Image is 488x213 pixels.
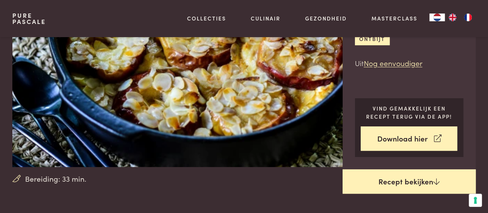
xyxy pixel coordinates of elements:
[364,58,422,68] a: Nog eenvoudiger
[445,14,460,21] a: EN
[355,32,390,45] a: ontbijt
[361,104,457,120] p: Vind gemakkelijk een recept terug via de app!
[305,14,347,22] a: Gezondheid
[355,58,464,69] p: Uit
[187,14,226,22] a: Collecties
[25,173,86,184] span: Bereiding: 33 min.
[361,126,457,151] a: Download hier
[12,12,46,25] a: PurePascale
[445,14,476,21] ul: Language list
[429,14,445,21] div: Language
[460,14,476,21] a: FR
[343,169,476,194] a: Recept bekijken
[429,14,476,21] aside: Language selected: Nederlands
[429,14,445,21] a: NL
[371,14,417,22] a: Masterclass
[469,194,482,207] button: Uw voorkeuren voor toestemming voor trackingtechnologieën
[251,14,280,22] a: Culinair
